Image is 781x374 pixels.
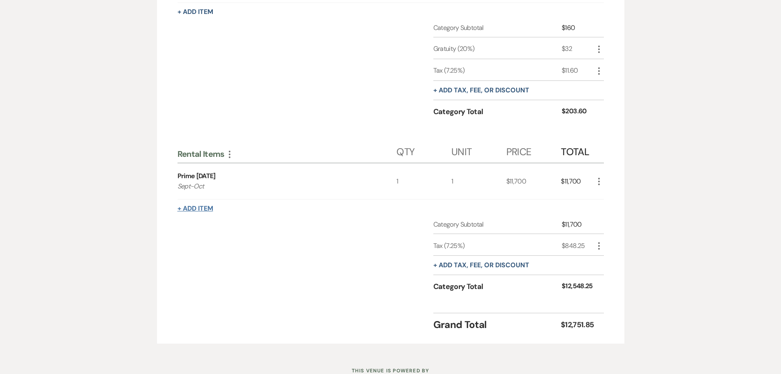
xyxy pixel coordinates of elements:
div: 1 [451,163,506,200]
p: Sept-Oct [178,181,375,192]
div: $848.25 [562,241,594,251]
div: Category Total [433,281,562,292]
div: $32 [562,44,594,54]
div: $11.60 [562,66,594,76]
div: Prime [DATE] [178,171,216,181]
div: Gratuity (20%) [433,44,562,54]
div: $11,700 [562,220,594,229]
div: 1 [396,163,451,200]
div: $11,700 [561,163,594,200]
div: Category Subtotal [433,220,562,229]
div: Tax (7.25%) [433,241,562,251]
div: $11,700 [506,163,561,200]
div: Total [561,138,594,163]
div: $160 [562,23,594,33]
button: + Add tax, fee, or discount [433,87,529,94]
div: $203.60 [562,106,594,117]
div: Category Subtotal [433,23,562,33]
div: Qty [396,138,451,163]
div: Category Total [433,106,562,117]
div: Price [506,138,561,163]
div: Rental Items [178,149,397,159]
button: + Add Item [178,205,213,212]
div: Tax (7.25%) [433,66,562,76]
div: Unit [451,138,506,163]
div: $12,548.25 [562,281,594,292]
button: + Add tax, fee, or discount [433,262,529,268]
button: + Add Item [178,9,213,15]
div: $12,751.85 [561,319,594,330]
div: Grand Total [433,317,561,332]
